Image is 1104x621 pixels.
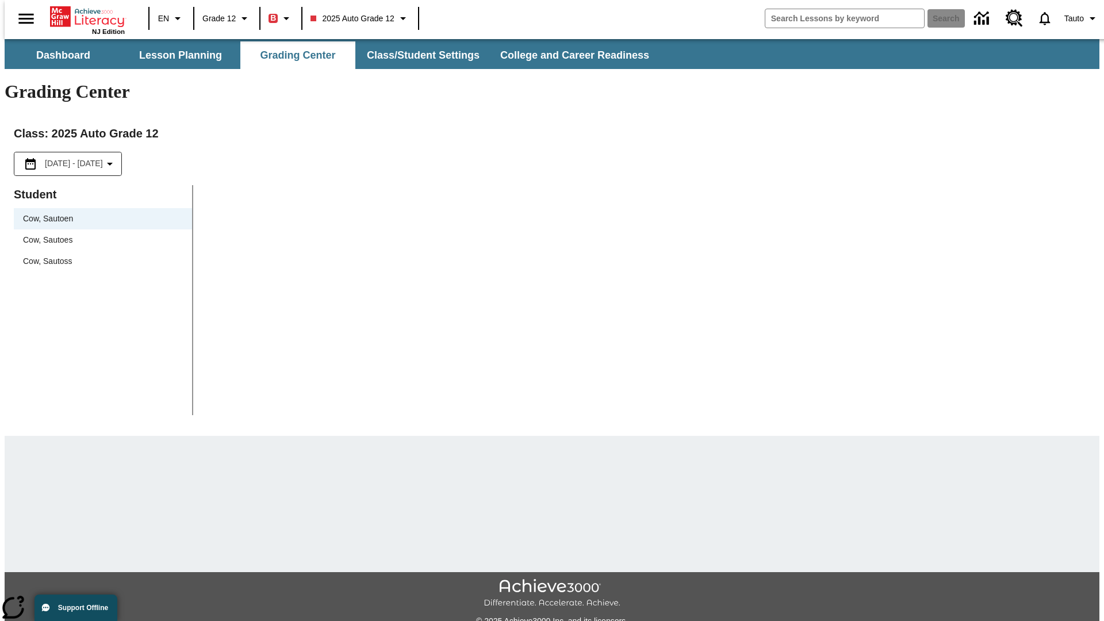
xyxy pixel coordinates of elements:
span: Cow, Sautoss [23,255,183,267]
div: Cow, Sautoes [14,229,192,251]
svg: Collapse Date Range Filter [103,157,117,171]
button: Class/Student Settings [358,41,489,69]
span: Cow, Sautoes [23,234,183,246]
a: Notifications [1030,3,1060,33]
a: Data Center [967,3,999,34]
span: [DATE] - [DATE] [45,158,103,170]
button: Profile/Settings [1060,8,1104,29]
h1: Grading Center [5,81,1099,102]
button: Class: 2025 Auto Grade 12, Select your class [306,8,414,29]
span: EN [158,13,169,25]
button: College and Career Readiness [491,41,658,69]
div: Cow, Sautoss [14,251,192,272]
button: Open side menu [9,2,43,36]
div: SubNavbar [5,39,1099,69]
span: Support Offline [58,604,108,612]
button: Dashboard [6,41,121,69]
div: Cow, Sautoen [14,208,192,229]
span: 2025 Auto Grade 12 [310,13,394,25]
div: SubNavbar [5,41,660,69]
img: Achieve3000 Differentiate Accelerate Achieve [484,579,620,608]
span: Cow, Sautoen [23,213,183,225]
span: Grade 12 [202,13,236,25]
div: Home [50,4,125,35]
span: Tauto [1064,13,1084,25]
button: Grade: Grade 12, Select a grade [198,8,256,29]
input: search field [765,9,924,28]
span: NJ Edition [92,28,125,35]
a: Home [50,5,125,28]
button: Grading Center [240,41,355,69]
button: Support Offline [34,595,117,621]
h2: Class : 2025 Auto Grade 12 [14,124,1090,143]
button: Boost Class color is red. Change class color [264,8,298,29]
span: B [270,11,276,25]
button: Language: EN, Select a language [153,8,190,29]
button: Lesson Planning [123,41,238,69]
a: Resource Center, Will open in new tab [999,3,1030,34]
button: Select the date range menu item [19,157,117,171]
p: Student [14,185,192,204]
